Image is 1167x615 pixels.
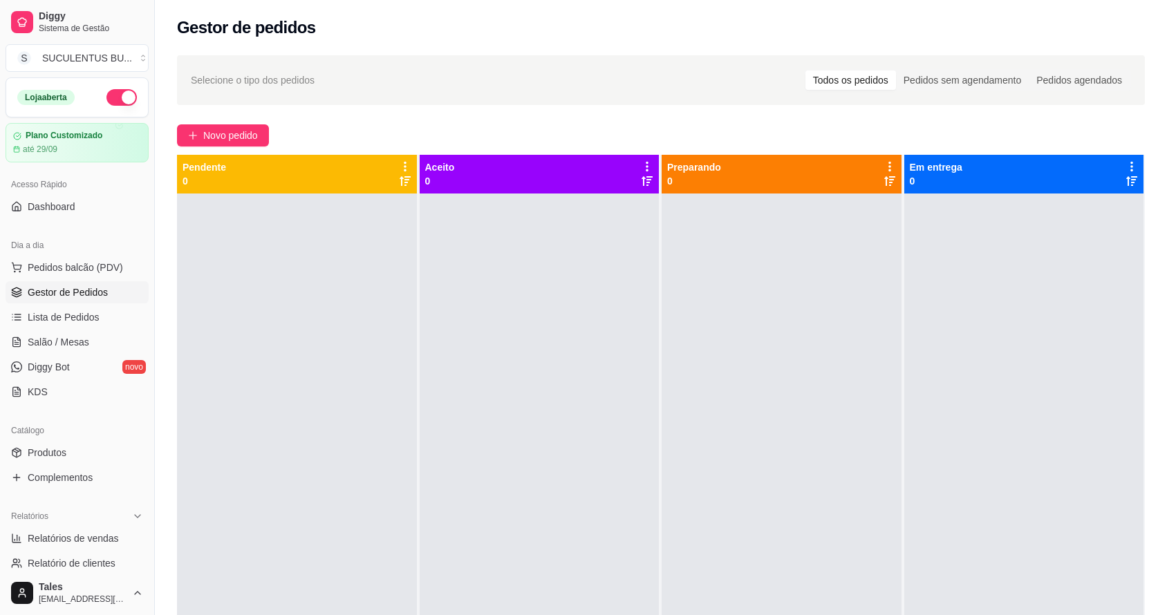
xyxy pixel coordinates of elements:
[6,234,149,256] div: Dia a dia
[28,531,119,545] span: Relatórios de vendas
[805,70,896,90] div: Todos os pedidos
[425,174,455,188] p: 0
[6,381,149,403] a: KDS
[6,527,149,549] a: Relatórios de vendas
[188,131,198,140] span: plus
[28,200,75,214] span: Dashboard
[26,131,102,141] article: Plano Customizado
[667,174,721,188] p: 0
[28,261,123,274] span: Pedidos balcão (PDV)
[6,576,149,609] button: Tales[EMAIL_ADDRESS][DOMAIN_NAME]
[6,306,149,328] a: Lista de Pedidos
[11,511,48,522] span: Relatórios
[28,556,115,570] span: Relatório de clientes
[183,174,226,188] p: 0
[183,160,226,174] p: Pendente
[28,446,66,460] span: Produtos
[6,356,149,378] a: Diggy Botnovo
[106,89,137,106] button: Alterar Status
[6,44,149,72] button: Select a team
[28,471,93,484] span: Complementos
[23,144,57,155] article: até 29/09
[203,128,258,143] span: Novo pedido
[39,10,143,23] span: Diggy
[28,360,70,374] span: Diggy Bot
[42,51,132,65] div: SUCULENTUS BU ...
[177,17,316,39] h2: Gestor de pedidos
[6,552,149,574] a: Relatório de clientes
[28,310,100,324] span: Lista de Pedidos
[6,419,149,442] div: Catálogo
[28,285,108,299] span: Gestor de Pedidos
[910,174,962,188] p: 0
[28,335,89,349] span: Salão / Mesas
[910,160,962,174] p: Em entrega
[6,123,149,162] a: Plano Customizadoaté 29/09
[39,594,127,605] span: [EMAIL_ADDRESS][DOMAIN_NAME]
[1029,70,1130,90] div: Pedidos agendados
[6,331,149,353] a: Salão / Mesas
[425,160,455,174] p: Aceito
[191,73,315,88] span: Selecione o tipo dos pedidos
[6,281,149,303] a: Gestor de Pedidos
[6,442,149,464] a: Produtos
[6,173,149,196] div: Acesso Rápido
[17,51,31,65] span: S
[39,23,143,34] span: Sistema de Gestão
[39,581,127,594] span: Tales
[667,160,721,174] p: Preparando
[6,256,149,278] button: Pedidos balcão (PDV)
[28,385,48,399] span: KDS
[17,90,75,105] div: Loja aberta
[177,124,269,146] button: Novo pedido
[896,70,1029,90] div: Pedidos sem agendamento
[6,6,149,39] a: DiggySistema de Gestão
[6,466,149,489] a: Complementos
[6,196,149,218] a: Dashboard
